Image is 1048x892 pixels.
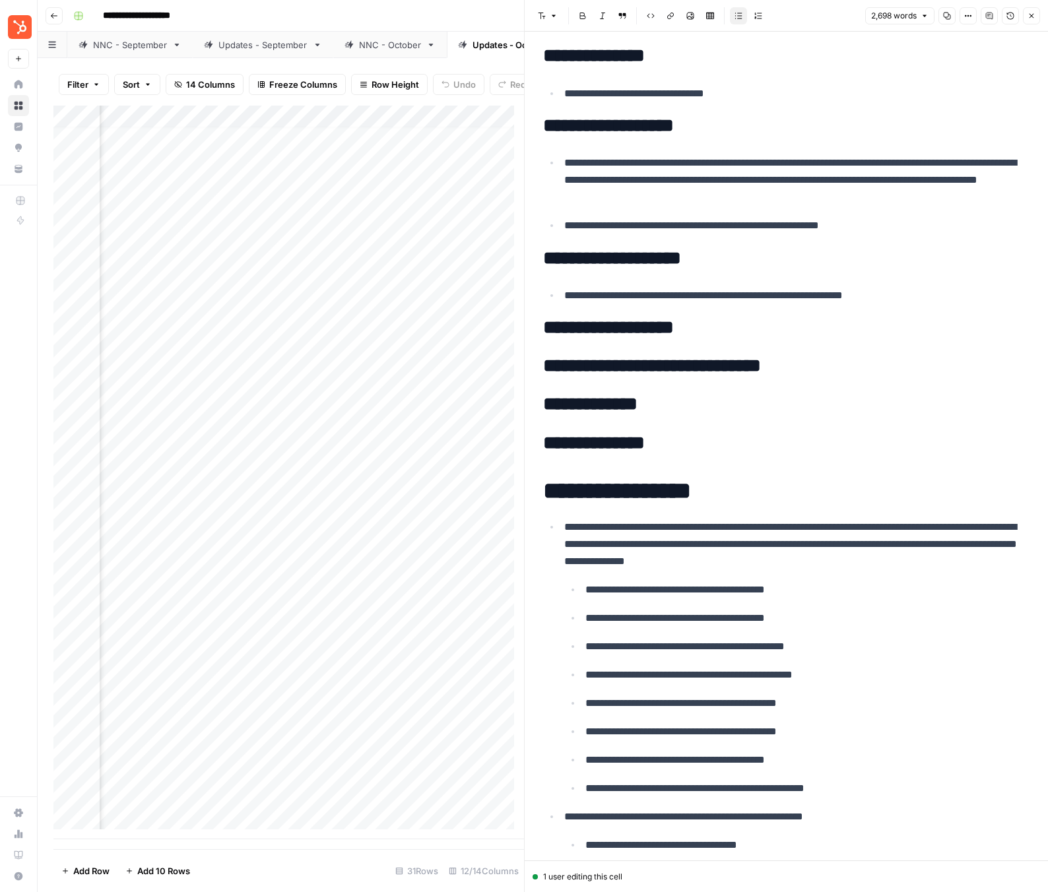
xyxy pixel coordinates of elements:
[67,78,88,91] span: Filter
[372,78,419,91] span: Row Height
[218,38,308,51] div: Updates - September
[8,866,29,887] button: Help + Support
[186,78,235,91] span: 14 Columns
[351,74,428,95] button: Row Height
[871,10,917,22] span: 2,698 words
[166,74,244,95] button: 14 Columns
[447,32,575,58] a: Updates - October
[117,860,198,881] button: Add 10 Rows
[8,15,32,39] img: Blog Content Action Plan Logo
[53,860,117,881] button: Add Row
[93,38,167,51] div: NNC - September
[359,38,421,51] div: NNC - October
[8,95,29,116] a: Browse
[59,74,109,95] button: Filter
[443,860,524,881] div: 12/14 Columns
[8,116,29,137] a: Insights
[8,137,29,158] a: Opportunities
[249,74,346,95] button: Freeze Columns
[865,7,934,24] button: 2,698 words
[8,823,29,844] a: Usage
[8,74,29,95] a: Home
[453,78,476,91] span: Undo
[137,864,190,877] span: Add 10 Rows
[473,38,550,51] div: Updates - October
[433,74,484,95] button: Undo
[8,11,29,44] button: Workspace: Blog Content Action Plan
[8,158,29,179] a: Your Data
[533,871,1040,883] div: 1 user editing this cell
[67,32,193,58] a: NNC - September
[114,74,160,95] button: Sort
[8,802,29,823] a: Settings
[8,844,29,866] a: Learning Hub
[390,860,443,881] div: 31 Rows
[333,32,447,58] a: NNC - October
[193,32,333,58] a: Updates - September
[73,864,110,877] span: Add Row
[269,78,337,91] span: Freeze Columns
[510,78,531,91] span: Redo
[490,74,540,95] button: Redo
[123,78,140,91] span: Sort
